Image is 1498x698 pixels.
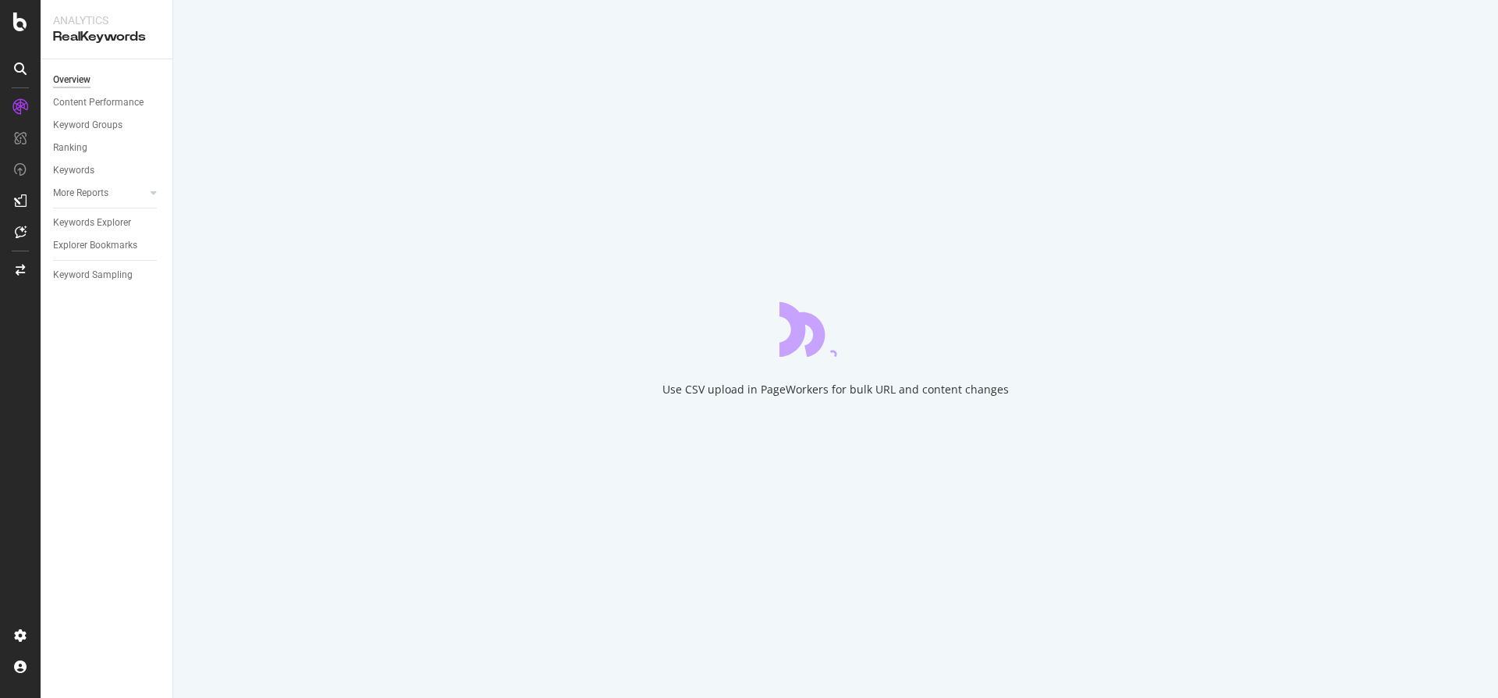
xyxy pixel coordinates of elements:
[53,12,160,28] div: Analytics
[53,140,162,156] a: Ranking
[779,301,892,357] div: animation
[53,185,146,201] a: More Reports
[53,72,162,88] a: Overview
[53,267,133,283] div: Keyword Sampling
[53,162,162,179] a: Keywords
[53,237,162,254] a: Explorer Bookmarks
[662,382,1009,397] div: Use CSV upload in PageWorkers for bulk URL and content changes
[53,267,162,283] a: Keyword Sampling
[53,117,162,134] a: Keyword Groups
[53,185,108,201] div: More Reports
[53,215,131,231] div: Keywords Explorer
[53,215,162,231] a: Keywords Explorer
[53,94,162,111] a: Content Performance
[53,72,91,88] div: Overview
[53,117,122,134] div: Keyword Groups
[53,94,144,111] div: Content Performance
[53,140,87,156] div: Ranking
[53,237,137,254] div: Explorer Bookmarks
[53,162,94,179] div: Keywords
[53,28,160,46] div: RealKeywords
